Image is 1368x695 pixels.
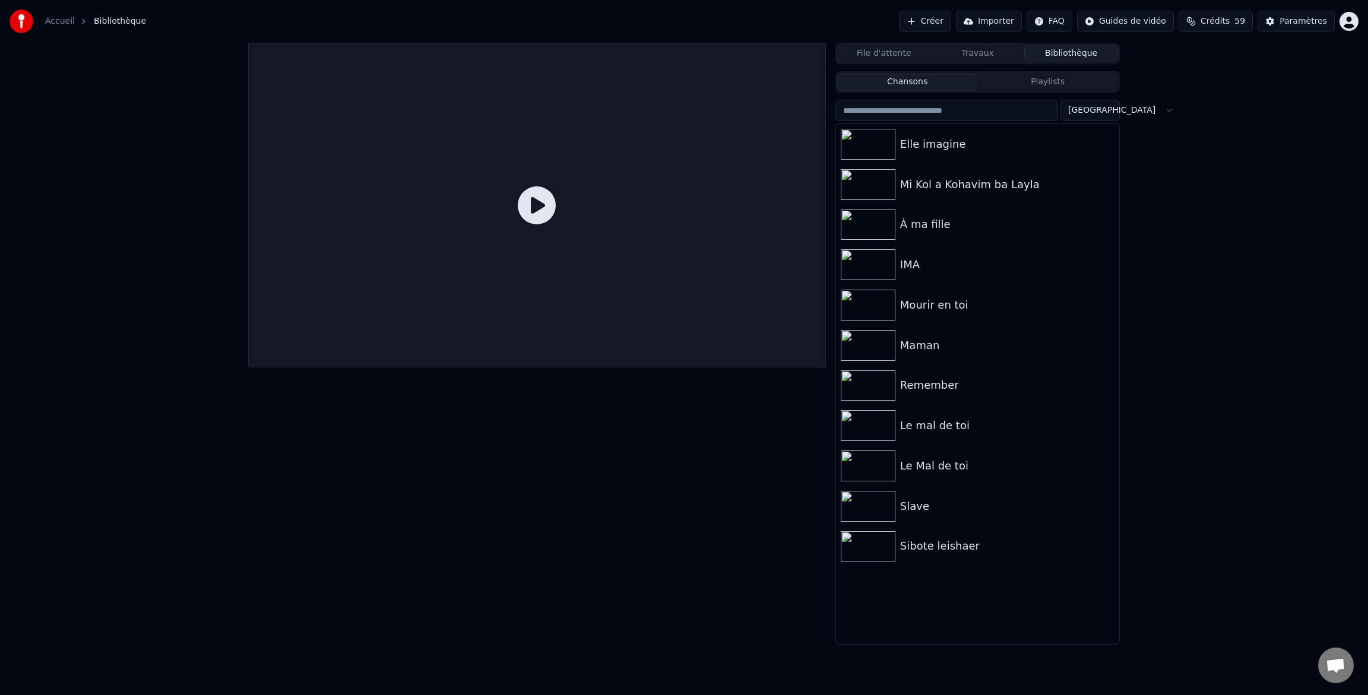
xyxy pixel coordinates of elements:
[900,417,1114,434] div: Le mal de toi
[900,498,1114,515] div: Slave
[956,11,1022,32] button: Importer
[899,11,951,32] button: Créer
[1027,11,1072,32] button: FAQ
[94,15,146,27] span: Bibliothèque
[1258,11,1335,32] button: Paramètres
[45,15,75,27] a: Accueil
[900,136,1114,153] div: Elle imagine
[900,216,1114,233] div: À ma fille
[1077,11,1174,32] button: Guides de vidéo
[1179,11,1253,32] button: Crédits59
[931,45,1025,62] button: Travaux
[1068,104,1155,116] span: [GEOGRAPHIC_DATA]
[900,256,1114,273] div: IMA
[1280,15,1327,27] div: Paramètres
[900,458,1114,474] div: Le Mal de toi
[900,538,1114,554] div: Sibote leishaer
[9,9,33,33] img: youka
[900,297,1114,313] div: Mourir en toi
[1318,648,1354,683] div: Ouvrir le chat
[837,45,931,62] button: File d'attente
[900,176,1114,193] div: Mi Kol a Kohavim ba Layla
[977,74,1118,91] button: Playlists
[45,15,146,27] nav: breadcrumb
[900,377,1114,393] div: Remember
[900,337,1114,354] div: Maman
[1234,15,1245,27] span: 59
[1201,15,1230,27] span: Crédits
[1024,45,1118,62] button: Bibliothèque
[837,74,978,91] button: Chansons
